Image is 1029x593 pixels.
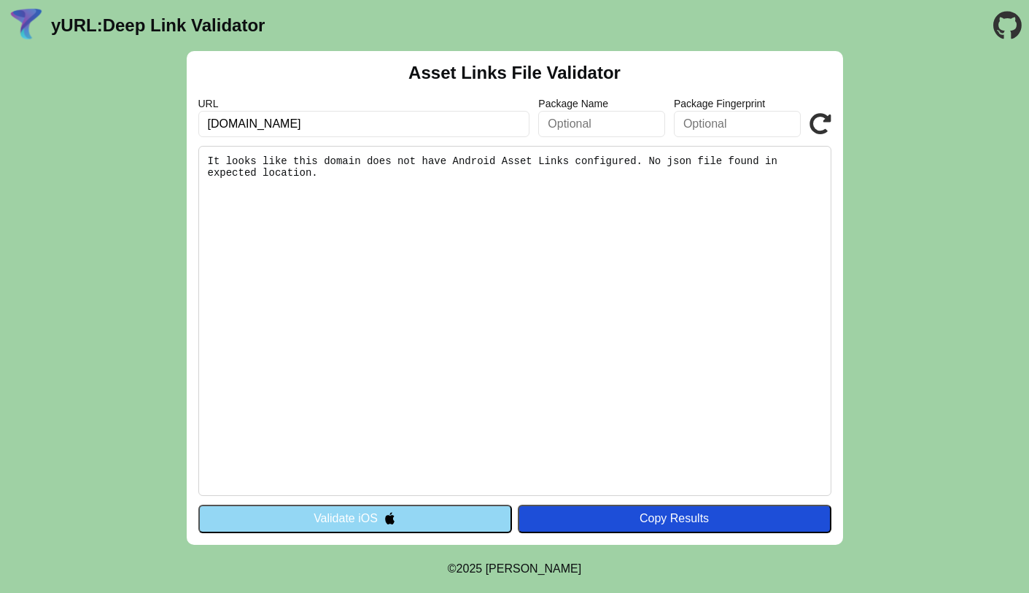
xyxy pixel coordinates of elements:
[674,111,801,137] input: Optional
[198,98,530,109] label: URL
[408,63,621,83] h2: Asset Links File Validator
[448,545,581,593] footer: ©
[51,15,265,36] a: yURL:Deep Link Validator
[486,562,582,575] a: Michael Ibragimchayev's Personal Site
[518,505,831,532] button: Copy Results
[384,512,396,524] img: appleIcon.svg
[198,146,831,496] pre: It looks like this domain does not have Android Asset Links configured. No json file found in exp...
[538,111,665,137] input: Optional
[198,505,512,532] button: Validate iOS
[457,562,483,575] span: 2025
[525,512,824,525] div: Copy Results
[7,7,45,44] img: yURL Logo
[674,98,801,109] label: Package Fingerprint
[198,111,530,137] input: Required
[538,98,665,109] label: Package Name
